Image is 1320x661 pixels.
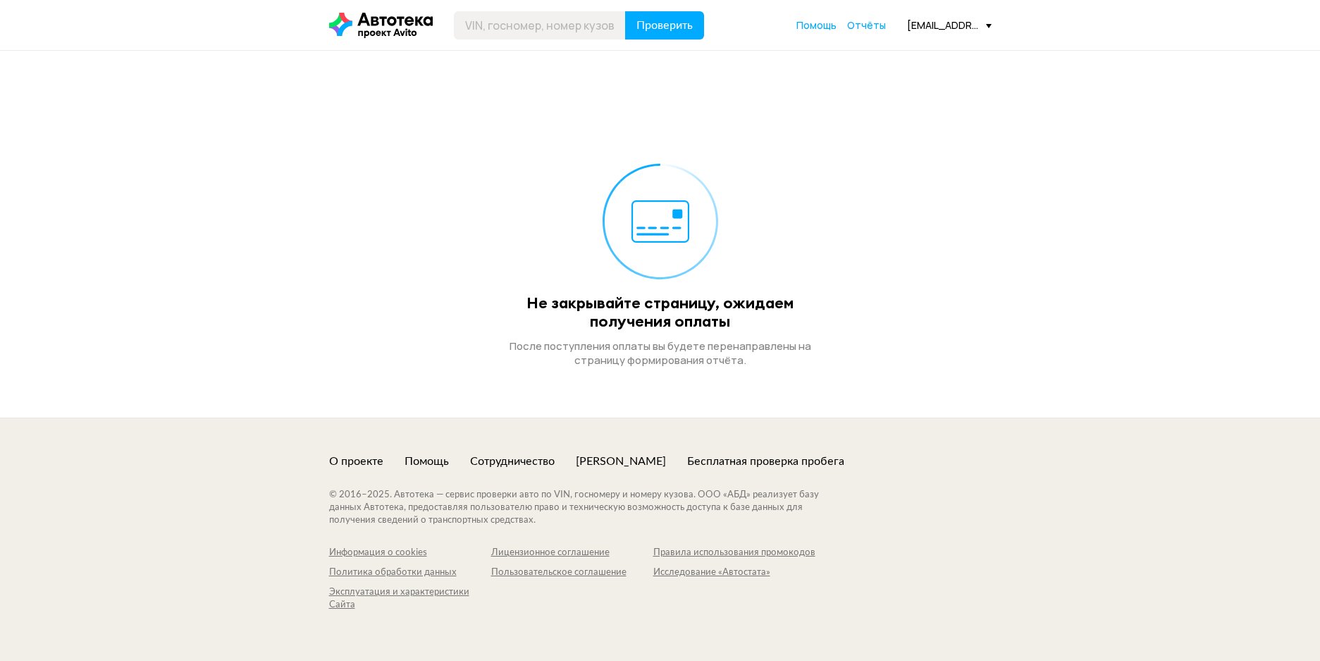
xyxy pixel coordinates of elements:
span: Проверить [636,20,693,31]
div: После поступления оплаты вы будете перенаправлены на страницу формирования отчёта. [488,339,833,368]
a: Лицензионное соглашение [491,547,653,559]
a: Помощь [405,454,449,469]
div: © 2016– 2025 . Автотека — сервис проверки авто по VIN, госномеру и номеру кузова. ООО «АБД» реали... [329,489,847,527]
a: Исследование «Автостата» [653,566,815,579]
a: Отчёты [847,18,886,32]
div: [EMAIL_ADDRESS][DOMAIN_NAME] [907,18,992,32]
a: Правила использования промокодов [653,547,815,559]
a: Информация о cookies [329,547,491,559]
div: Не закрывайте страницу, ожидаем получения оплаты [488,293,833,331]
a: Политика обработки данных [329,566,491,579]
input: VIN, госномер, номер кузова [454,11,626,40]
button: Проверить [625,11,704,40]
a: О проекте [329,454,383,469]
a: [PERSON_NAME] [576,454,666,469]
a: Сотрудничество [470,454,555,469]
a: Пользовательское соглашение [491,566,653,579]
a: Эксплуатация и характеристики Сайта [329,586,491,612]
a: Помощь [796,18,837,32]
a: Бесплатная проверка пробега [687,454,844,469]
